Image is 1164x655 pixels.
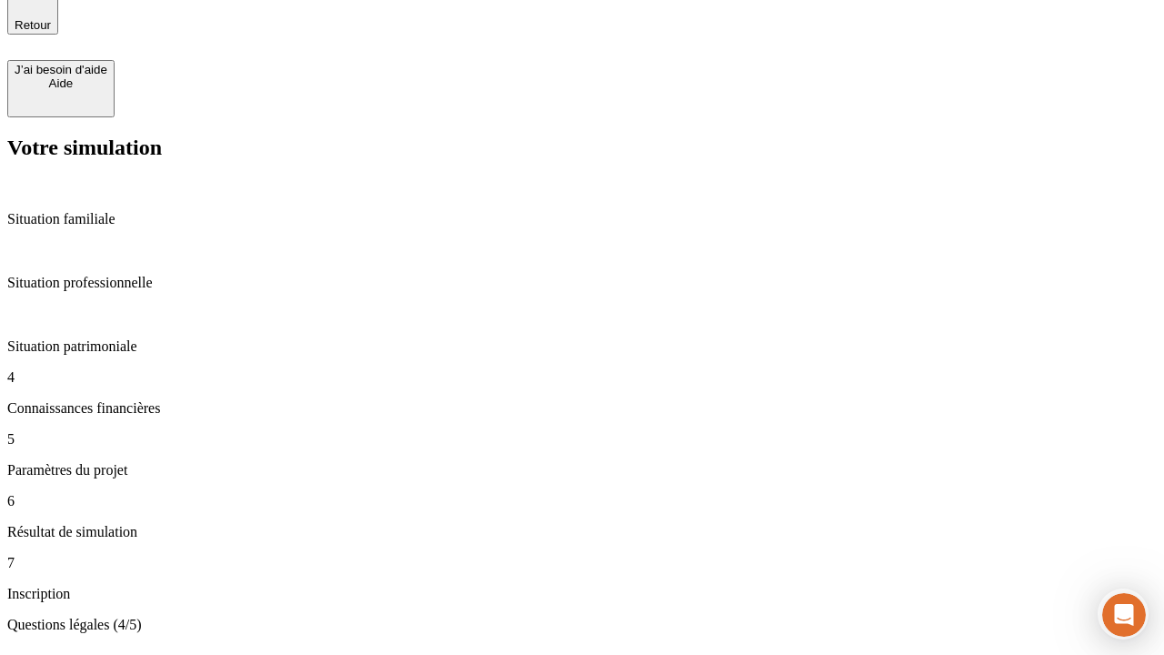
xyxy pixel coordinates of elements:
[1102,593,1146,637] iframe: Intercom live chat
[7,462,1157,479] p: Paramètres du projet
[15,63,107,76] div: J’ai besoin d'aide
[7,211,1157,227] p: Situation familiale
[7,338,1157,355] p: Situation patrimoniale
[7,524,1157,540] p: Résultat de simulation
[7,136,1157,160] h2: Votre simulation
[7,431,1157,448] p: 5
[1098,589,1149,640] iframe: Intercom live chat discovery launcher
[7,275,1157,291] p: Situation professionnelle
[7,369,1157,386] p: 4
[15,18,51,32] span: Retour
[7,400,1157,417] p: Connaissances financières
[7,60,115,117] button: J’ai besoin d'aideAide
[7,555,1157,571] p: 7
[7,617,1157,633] p: Questions légales (4/5)
[15,76,107,90] div: Aide
[7,493,1157,509] p: 6
[7,586,1157,602] p: Inscription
